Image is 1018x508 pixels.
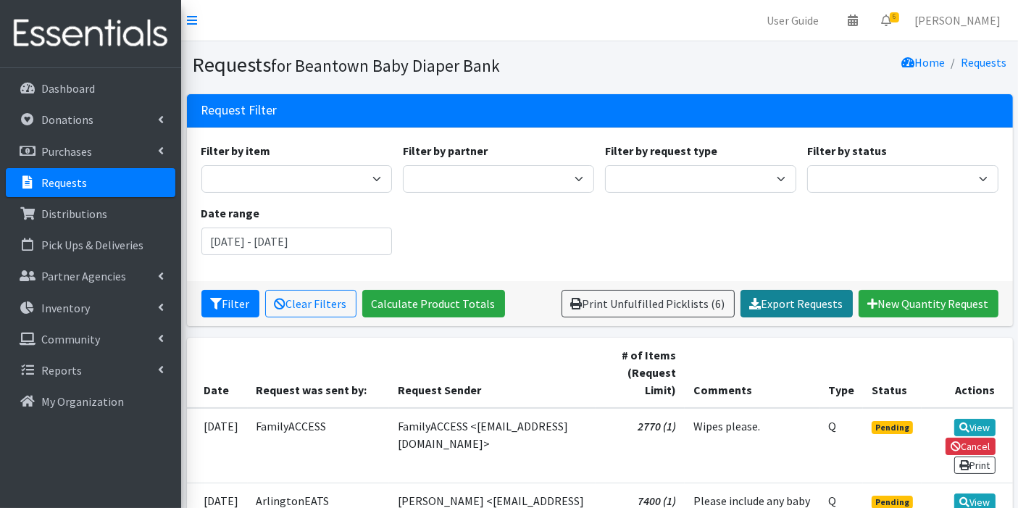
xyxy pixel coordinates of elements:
[41,394,124,409] p: My Organization
[6,105,175,134] a: Donations
[272,55,501,76] small: for Beantown Baby Diaper Bank
[201,290,259,317] button: Filter
[755,6,830,35] a: User Guide
[389,408,596,483] td: FamilyACCESS <[EMAIL_ADDRESS][DOMAIN_NAME]>
[819,338,863,408] th: Type
[807,142,887,159] label: Filter by status
[41,269,126,283] p: Partner Agencies
[872,421,913,434] span: Pending
[6,325,175,354] a: Community
[403,142,488,159] label: Filter by partner
[922,338,1012,408] th: Actions
[6,9,175,58] img: HumanEssentials
[187,338,248,408] th: Date
[869,6,903,35] a: 6
[6,356,175,385] a: Reports
[961,55,1007,70] a: Requests
[41,144,92,159] p: Purchases
[828,494,836,508] abbr: Quantity
[596,408,685,483] td: 2770 (1)
[6,230,175,259] a: Pick Ups & Deliveries
[6,137,175,166] a: Purchases
[187,408,248,483] td: [DATE]
[6,199,175,228] a: Distributions
[740,290,853,317] a: Export Requests
[828,419,836,433] abbr: Quantity
[41,112,93,127] p: Donations
[954,457,996,474] a: Print
[41,81,95,96] p: Dashboard
[890,12,899,22] span: 6
[6,262,175,291] a: Partner Agencies
[265,290,356,317] a: Clear Filters
[41,175,87,190] p: Requests
[6,387,175,416] a: My Organization
[41,301,90,315] p: Inventory
[41,363,82,378] p: Reports
[6,74,175,103] a: Dashboard
[605,142,717,159] label: Filter by request type
[685,338,819,408] th: Comments
[201,142,271,159] label: Filter by item
[248,338,390,408] th: Request was sent by:
[6,168,175,197] a: Requests
[362,290,505,317] a: Calculate Product Totals
[859,290,998,317] a: New Quantity Request
[863,338,922,408] th: Status
[902,55,946,70] a: Home
[685,408,819,483] td: Wipes please.
[6,293,175,322] a: Inventory
[41,238,143,252] p: Pick Ups & Deliveries
[596,338,685,408] th: # of Items (Request Limit)
[903,6,1012,35] a: [PERSON_NAME]
[562,290,735,317] a: Print Unfulfilled Picklists (6)
[41,332,100,346] p: Community
[248,408,390,483] td: FamilyACCESS
[201,228,393,255] input: January 1, 2011 - December 31, 2011
[954,419,996,436] a: View
[946,438,996,455] a: Cancel
[389,338,596,408] th: Request Sender
[193,52,595,78] h1: Requests
[201,103,278,118] h3: Request Filter
[201,204,260,222] label: Date range
[41,207,107,221] p: Distributions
